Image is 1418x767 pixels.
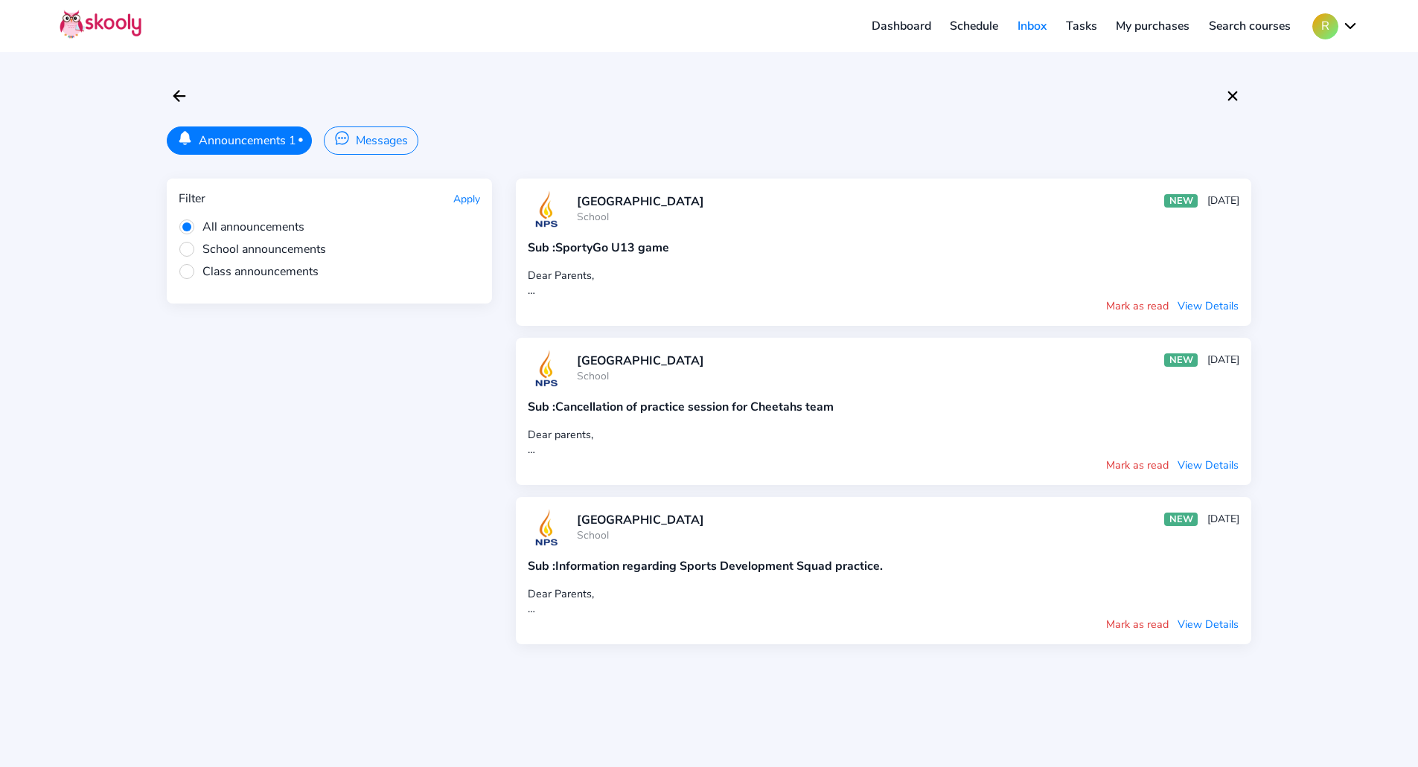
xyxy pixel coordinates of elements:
div: Dear Parents, Kindly ignore the previous skooly message regarding the SportyGo U13 game sent to a... [528,268,1239,298]
div: Dear Parents, We are happy to announce that the Sports Development Squad practice for Primary and... [528,586,1239,616]
div: [GEOGRAPHIC_DATA] [577,512,704,528]
ion-icon: chatbubble ellipses outline [334,130,350,146]
button: Messages [324,126,418,155]
button: View Details [1177,457,1239,473]
div: NEW [1164,513,1198,526]
button: Mark as read [1105,457,1169,473]
div: Information regarding Sports Development Squad practice. [528,558,1239,574]
button: View Details [1177,298,1239,314]
div: [DATE] [1207,353,1239,367]
span: • [298,132,304,147]
span: School announcements [179,241,326,257]
div: [DATE] [1207,193,1239,208]
button: close [1220,83,1245,109]
img: 20170717074618169820408676579146e5rDExiun0FCoEly0V.png [528,350,565,387]
img: 20170717074618169820408676579146e5rDExiun0FCoEly0V.png [528,509,565,546]
div: SportyGo U13 game [528,240,1239,256]
ion-icon: notifications [177,130,193,146]
div: [DATE] [1207,512,1239,526]
div: Filter [179,190,205,207]
button: Rchevron down outline [1312,13,1358,39]
button: arrow back outline [167,83,192,109]
span: Sub : [528,399,555,415]
button: Apply [453,192,480,206]
span: Sub : [528,558,555,574]
div: School [577,369,704,383]
div: [GEOGRAPHIC_DATA] [577,193,704,210]
button: Announcements 1• [167,126,312,155]
ion-icon: close [1224,87,1242,105]
div: [GEOGRAPHIC_DATA] [577,353,704,369]
button: View Details [1177,616,1239,632]
a: Search courses [1199,14,1300,38]
a: Dashboard [862,14,941,38]
span: All announcements [179,219,304,235]
span: Class announcements [179,263,319,280]
a: Inbox [1008,14,1056,38]
ion-icon: arrow back outline [170,87,188,105]
a: My purchases [1106,14,1199,38]
button: Mark as read [1105,616,1169,632]
button: Mark as read [1105,298,1169,314]
div: Cancellation of practice session for Cheetahs team [528,399,1239,415]
div: NEW [1164,194,1198,208]
div: School [577,528,704,542]
div: Dear parents, Due to unavoidable reasons, we will have to cancel the practice session scheduled f... [528,427,1239,457]
div: NEW [1164,353,1198,367]
a: Tasks [1056,14,1107,38]
img: 20170717074618169820408676579146e5rDExiun0FCoEly0V.png [528,190,565,228]
a: Schedule [941,14,1009,38]
span: Sub : [528,240,555,256]
img: Skooly [60,10,141,39]
div: School [577,210,704,224]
